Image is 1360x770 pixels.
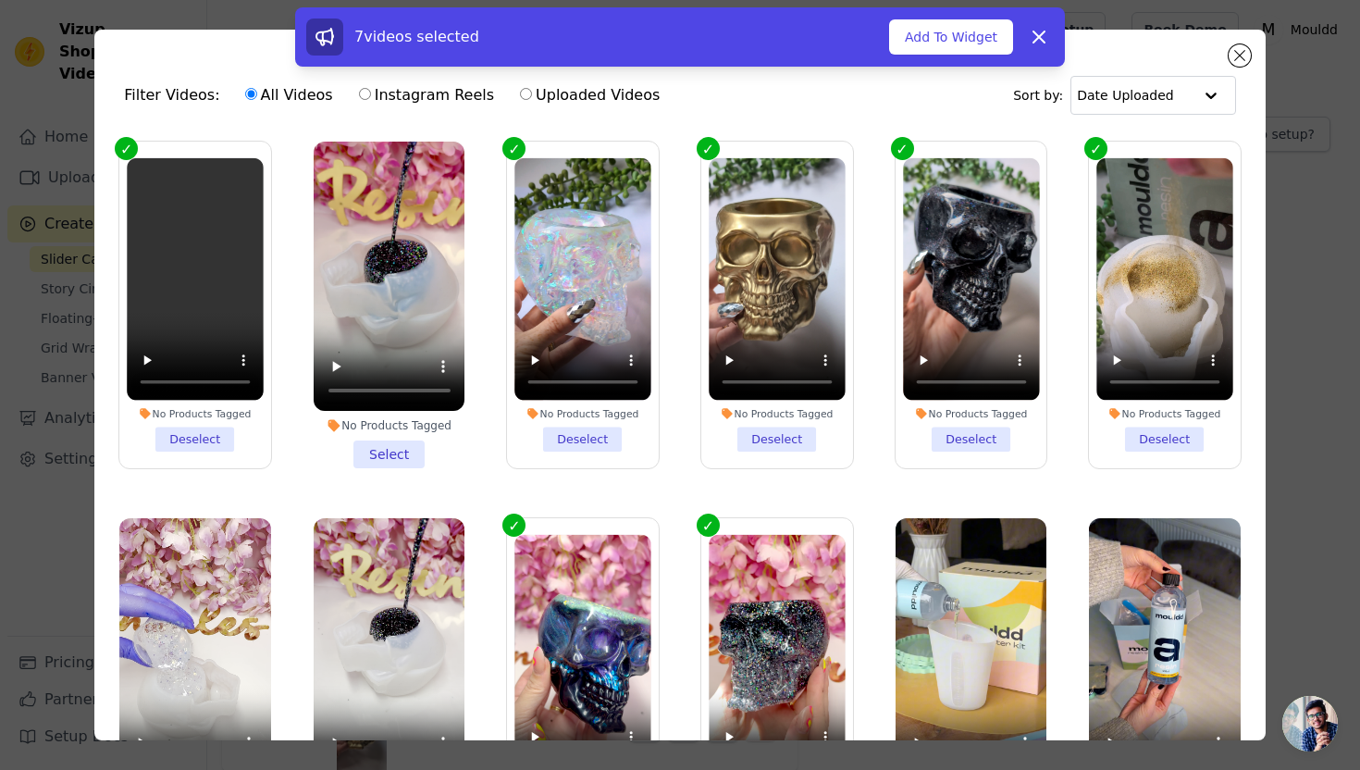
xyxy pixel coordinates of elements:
[124,74,670,117] div: Filter Videos:
[709,407,845,420] div: No Products Tagged
[1013,76,1236,115] div: Sort by:
[889,19,1013,55] button: Add To Widget
[244,83,334,107] label: All Videos
[515,407,651,420] div: No Products Tagged
[903,407,1039,420] div: No Products Tagged
[127,407,263,420] div: No Products Tagged
[1096,407,1232,420] div: No Products Tagged
[354,28,479,45] span: 7 videos selected
[519,83,661,107] label: Uploaded Videos
[358,83,495,107] label: Instagram Reels
[1282,696,1338,751] a: Open chat
[314,418,465,433] div: No Products Tagged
